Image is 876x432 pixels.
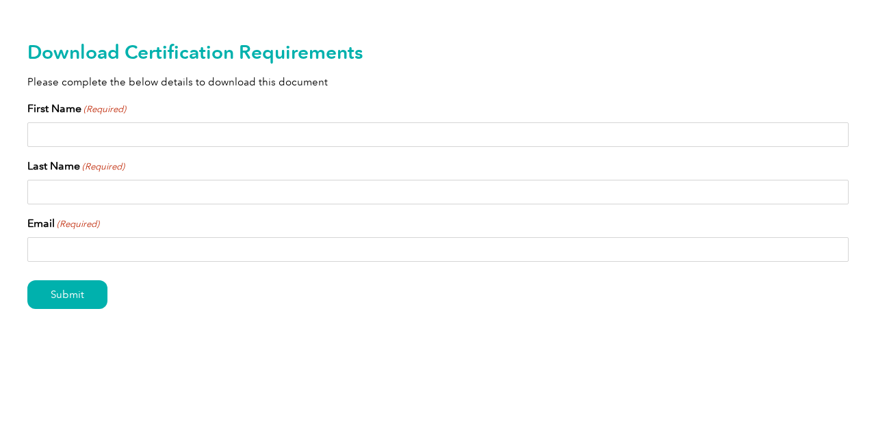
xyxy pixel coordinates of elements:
p: Please complete the below details to download this document [27,75,849,90]
span: (Required) [81,160,125,174]
label: Email [27,215,99,232]
label: First Name [27,100,126,117]
span: (Required) [56,217,100,231]
label: Last Name [27,158,125,174]
span: (Required) [83,103,127,116]
input: Submit [27,280,107,309]
h2: Download Certification Requirements [27,41,849,63]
